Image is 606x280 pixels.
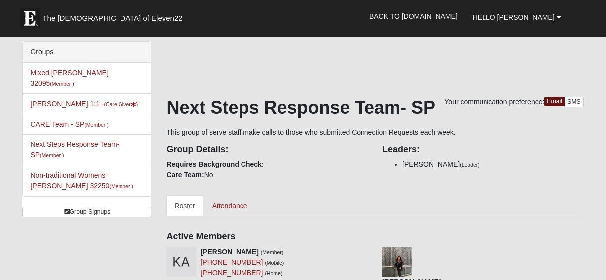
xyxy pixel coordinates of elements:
small: (Member ) [84,122,108,128]
a: Group Signups [22,207,151,217]
a: Roster [166,195,203,216]
a: CARE Team - SP(Member ) [30,120,108,128]
h4: Leaders: [382,144,584,155]
a: Hello [PERSON_NAME] [465,5,569,30]
h4: Group Details: [166,144,367,155]
small: (Member ) [109,183,133,189]
img: Eleven22 logo [20,8,40,28]
span: Your communication preference: [444,98,544,106]
a: Non-traditional Womens [PERSON_NAME] 32250(Member ) [30,171,133,190]
h4: Active Members [166,231,583,242]
a: [PHONE_NUMBER] [200,258,263,266]
a: Attendance [204,195,255,216]
small: (Mobile) [265,260,284,266]
small: (Member ) [40,152,64,158]
span: Hello [PERSON_NAME] [473,13,555,21]
small: (Member ) [50,81,74,87]
strong: [PERSON_NAME] [200,248,258,256]
a: Email [544,97,565,106]
a: Next Steps Response Team- SP(Member ) [30,140,119,159]
a: Back to [DOMAIN_NAME] [362,4,465,29]
a: The [DEMOGRAPHIC_DATA] of Eleven22 [15,3,214,28]
small: (Care Giver ) [104,101,138,107]
a: Mixed [PERSON_NAME] 32095(Member ) [30,69,108,87]
small: (Leader) [460,162,480,168]
a: SMS [564,97,584,107]
a: [PERSON_NAME] 1:1 -(Care Giver) [30,100,138,108]
h1: Next Steps Response Team- SP [166,97,583,118]
strong: Care Team: [166,171,204,179]
strong: Requires Background Check: [166,160,264,168]
div: No [159,138,375,180]
small: (Member) [261,249,284,255]
div: Groups [23,42,151,63]
li: [PERSON_NAME] [402,159,584,170]
span: The [DEMOGRAPHIC_DATA] of Eleven22 [42,13,182,23]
